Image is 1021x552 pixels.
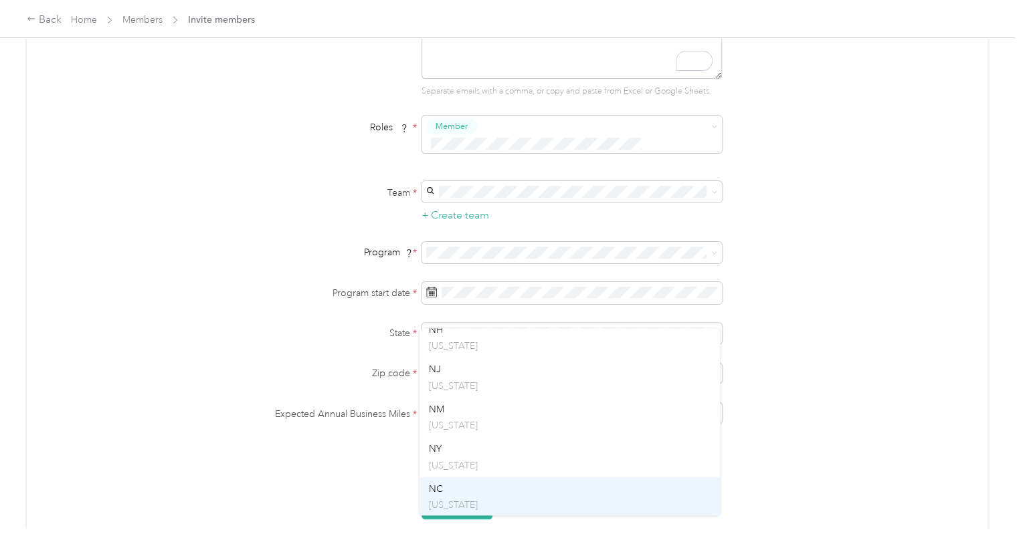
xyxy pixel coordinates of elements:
[429,379,711,393] p: [US_STATE]
[429,324,443,335] span: NH
[365,117,413,138] span: Roles
[429,404,444,415] span: NM
[429,498,711,512] p: [US_STATE]
[422,207,489,224] button: + Create team
[429,364,441,375] span: NJ
[250,366,417,380] label: Zip code
[436,120,468,132] span: Member
[250,186,417,200] label: Team
[71,14,97,25] a: Home
[250,326,417,340] label: State
[429,339,711,353] p: [US_STATE]
[250,407,417,421] label: Expected Annual Business Miles
[422,86,722,98] p: Separate emails with a comma, or copy and paste from Excel or Google Sheets.
[188,13,255,27] span: Invite members
[946,477,1021,552] iframe: Everlance-gr Chat Button Frame
[27,12,62,28] div: Back
[429,418,711,432] p: [US_STATE]
[422,21,722,79] textarea: To enrich screen reader interactions, please activate Accessibility in Grammarly extension settings
[250,286,417,300] label: Program start date
[426,118,477,135] button: Member
[429,443,442,454] span: NY
[429,483,443,495] span: NC
[122,14,163,25] a: Members
[429,458,711,472] p: [US_STATE]
[250,245,417,259] div: Program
